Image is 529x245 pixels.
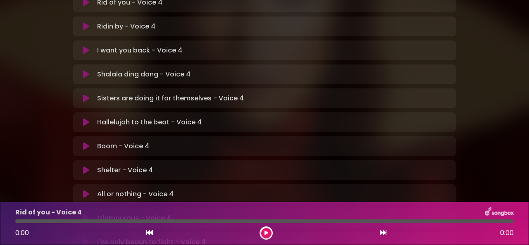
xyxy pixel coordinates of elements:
[97,93,244,103] p: Sisters are doing it for themselves - Voice 4
[97,21,155,31] p: Ridin by - Voice 4
[500,228,514,238] span: 0:00
[97,165,153,175] p: Shelter - Voice 4
[97,117,202,127] p: Hallelujah to the beat - Voice 4
[97,189,174,199] p: All or nothing - Voice 4
[15,228,29,238] span: 0:00
[15,207,82,217] p: Rid of you - Voice 4
[97,141,149,151] p: Boom - Voice 4
[97,45,182,55] p: I want you back - Voice 4
[97,69,191,79] p: Shalala ding dong - Voice 4
[485,207,514,218] img: songbox-logo-white.png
